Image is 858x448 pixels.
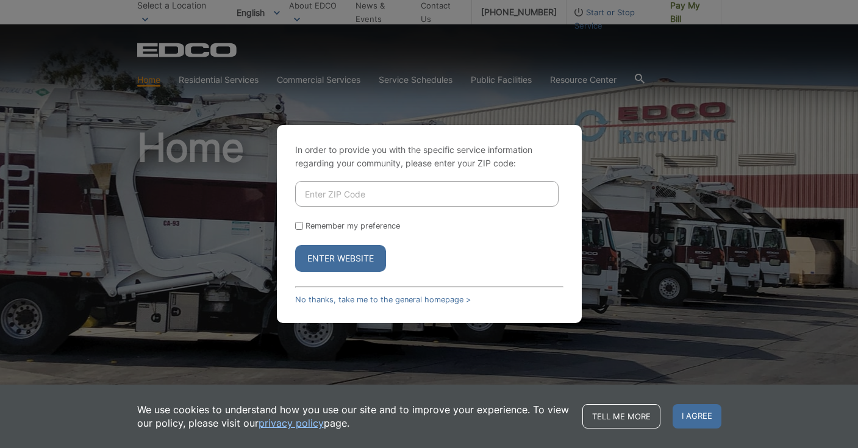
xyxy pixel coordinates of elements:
[137,403,570,430] p: We use cookies to understand how you use our site and to improve your experience. To view our pol...
[295,295,471,304] a: No thanks, take me to the general homepage >
[582,404,660,428] a: Tell me more
[295,181,559,207] input: Enter ZIP Code
[295,245,386,272] button: Enter Website
[673,404,721,428] span: I agree
[306,221,400,230] label: Remember my preference
[295,143,563,170] p: In order to provide you with the specific service information regarding your community, please en...
[259,416,324,430] a: privacy policy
